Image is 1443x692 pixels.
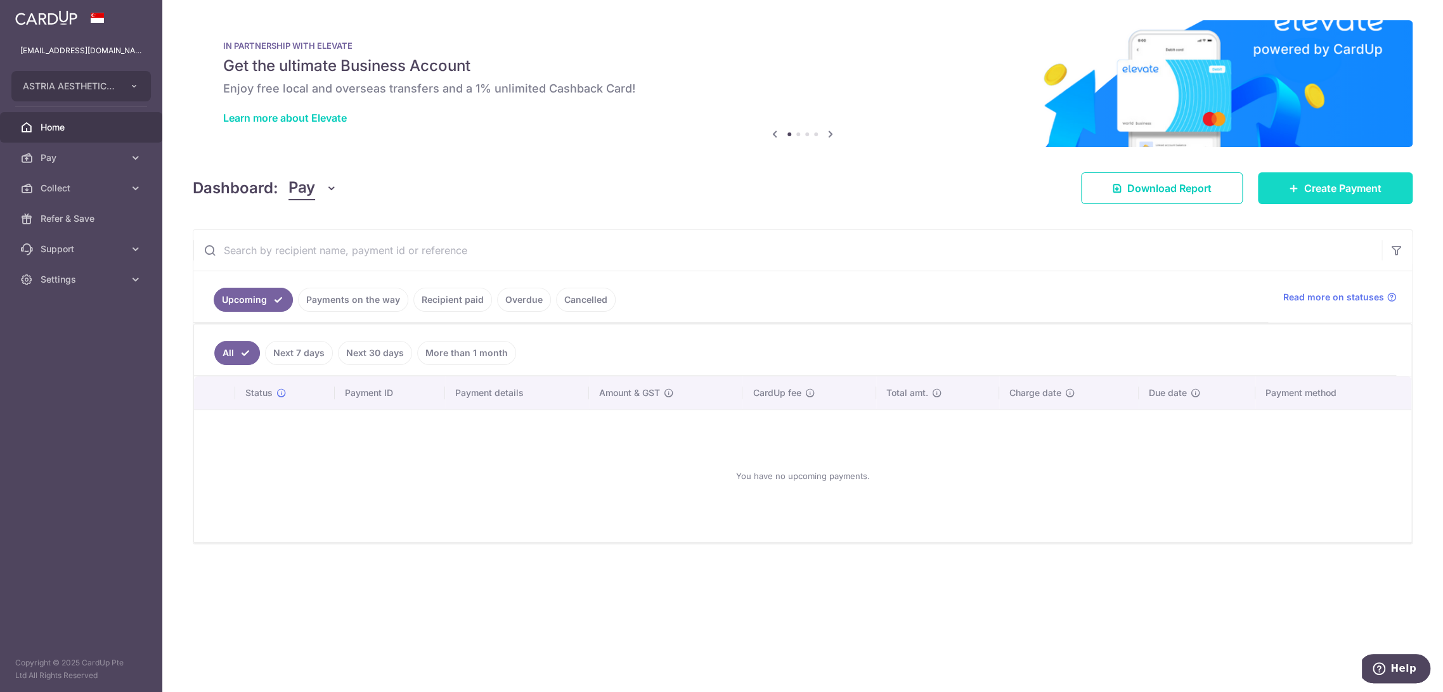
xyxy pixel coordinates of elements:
span: Help [29,9,55,20]
h5: Get the ultimate Business Account [223,56,1382,76]
span: Pay [288,176,315,200]
th: Payment ID [335,376,446,409]
span: ASTRIA AESTHETICS PTE. LTD. [23,80,117,93]
a: Read more on statuses [1283,291,1397,304]
span: Due date [1149,387,1187,399]
span: Status [245,387,273,399]
a: Payments on the way [298,288,408,312]
th: Payment method [1255,376,1411,409]
a: Create Payment [1258,172,1413,204]
span: Amount & GST [599,387,660,399]
button: Pay [288,176,337,200]
span: Pay [41,151,124,164]
p: IN PARTNERSHIP WITH ELEVATE [223,41,1382,51]
a: More than 1 month [417,341,516,365]
a: Overdue [497,288,551,312]
img: Renovation banner [193,20,1413,147]
button: ASTRIA AESTHETICS PTE. LTD. [11,71,151,101]
span: Total amt. [886,387,928,399]
span: Charge date [1009,387,1061,399]
h6: Enjoy free local and overseas transfers and a 1% unlimited Cashback Card! [223,81,1382,96]
iframe: Opens a widget where you can find more information [1362,654,1430,686]
a: All [214,341,260,365]
th: Payment details [445,376,588,409]
a: Upcoming [214,288,293,312]
span: Create Payment [1304,181,1382,196]
a: Recipient paid [413,288,492,312]
span: Settings [41,273,124,286]
span: Read more on statuses [1283,291,1384,304]
img: CardUp [15,10,77,25]
div: You have no upcoming payments. [209,420,1396,532]
a: Download Report [1081,172,1243,204]
span: Support [41,243,124,255]
p: [EMAIL_ADDRESS][DOMAIN_NAME] [20,44,142,57]
h4: Dashboard: [193,177,278,200]
a: Cancelled [556,288,616,312]
a: Next 30 days [338,341,412,365]
a: Next 7 days [265,341,333,365]
span: Collect [41,182,124,195]
span: Download Report [1127,181,1212,196]
span: Refer & Save [41,212,124,225]
input: Search by recipient name, payment id or reference [193,230,1382,271]
a: Learn more about Elevate [223,112,347,124]
span: Home [41,121,124,134]
span: CardUp fee [753,387,801,399]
